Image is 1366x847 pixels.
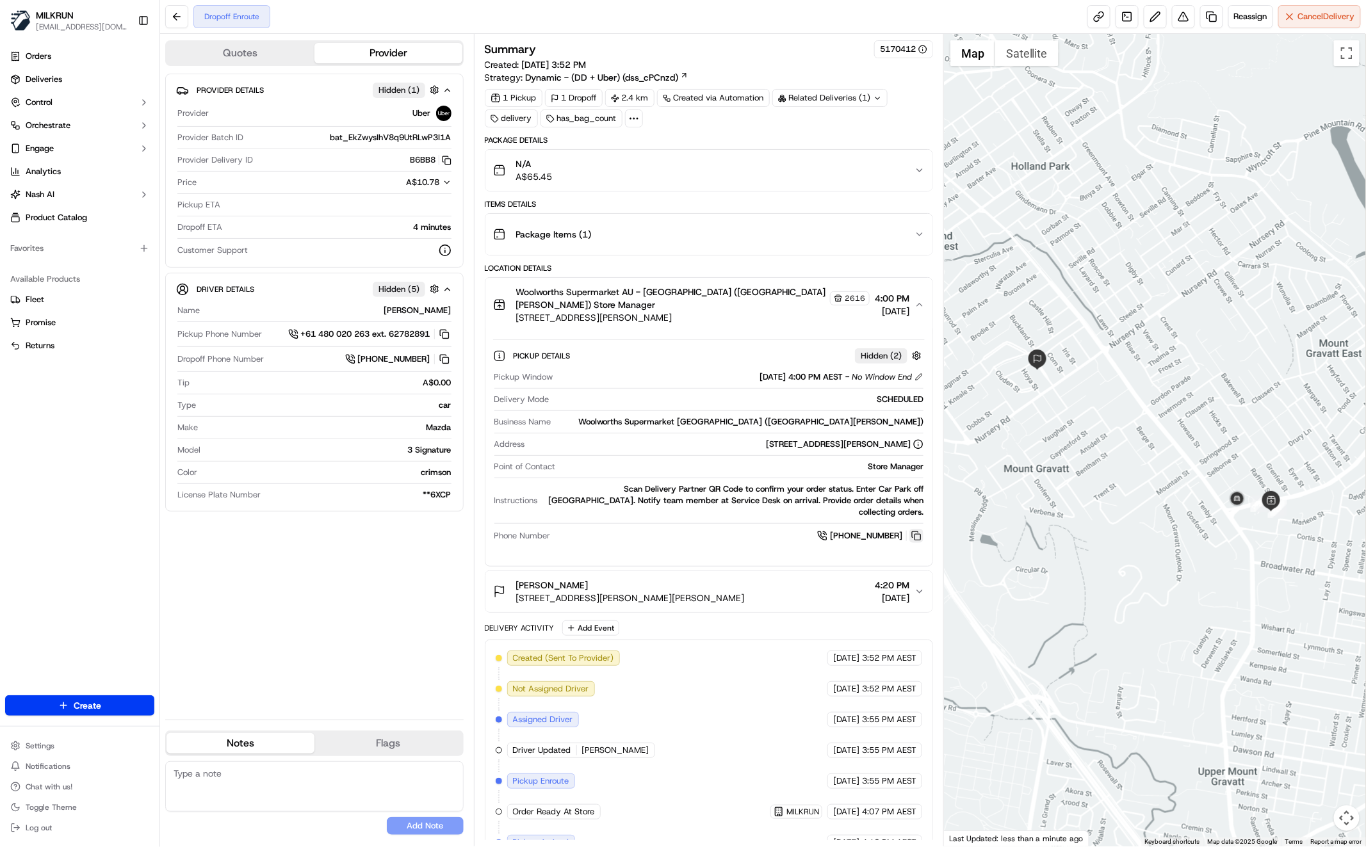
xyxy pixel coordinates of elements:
[378,85,419,96] span: Hidden ( 1 )
[358,353,430,365] span: [PHONE_NUMBER]
[5,778,154,796] button: Chat with us!
[26,802,77,812] span: Toggle Theme
[1268,501,1285,518] div: 10
[657,89,770,107] div: Created via Automation
[1271,499,1287,516] div: 11
[5,798,154,816] button: Toggle Theme
[330,132,451,143] span: bat_EkZwysIhV8q9UtRLwP3I1A
[44,122,210,135] div: Start new chat
[436,106,451,121] img: uber-new-logo.jpeg
[1251,496,1267,512] div: 12
[74,699,101,712] span: Create
[26,823,52,833] span: Log out
[26,761,70,771] span: Notifications
[26,143,54,154] span: Engage
[13,187,23,197] div: 📗
[862,775,916,787] span: 3:55 PM AEST
[875,305,909,318] span: [DATE]
[127,217,155,227] span: Pylon
[407,177,440,188] span: A$10.78
[26,294,44,305] span: Fleet
[218,126,233,141] button: Start new chat
[5,335,154,356] button: Returns
[852,371,912,383] span: No Window End
[36,22,127,32] span: [EMAIL_ADDRESS][DOMAIN_NAME]
[26,317,56,328] span: Promise
[177,444,200,456] span: Model
[516,157,553,170] span: N/A
[5,757,154,775] button: Notifications
[177,108,209,119] span: Provider
[5,819,154,837] button: Log out
[10,10,31,31] img: MILKRUN
[197,284,254,294] span: Driver Details
[5,695,154,716] button: Create
[177,353,264,365] span: Dropoff Phone Number
[413,108,431,119] span: Uber
[177,177,197,188] span: Price
[875,579,909,592] span: 4:20 PM
[557,416,923,428] div: Woolworths Supermarket [GEOGRAPHIC_DATA] ([GEOGRAPHIC_DATA][PERSON_NAME])
[485,278,932,332] button: Woolworths Supermarket AU - [GEOGRAPHIC_DATA] ([GEOGRAPHIC_DATA][PERSON_NAME]) Store Manager2616[...
[950,40,995,66] button: Show street map
[766,439,923,450] div: [STREET_ADDRESS][PERSON_NAME]
[177,399,196,411] span: Type
[13,122,36,145] img: 1736555255976-a54dd68f-1ca7-489b-9aae-adbdc363a1c4
[845,293,865,303] span: 2616
[516,170,553,183] span: A$65.45
[833,775,859,787] span: [DATE]
[176,79,453,101] button: Provider DetailsHidden (1)
[314,733,462,754] button: Flags
[513,714,573,725] span: Assigned Driver
[26,212,87,223] span: Product Catalog
[833,806,859,818] span: [DATE]
[5,5,133,36] button: MILKRUNMILKRUN[EMAIL_ADDRESS][DOMAIN_NAME]
[13,13,38,38] img: Nash
[862,714,916,725] span: 3:55 PM AEST
[516,592,745,604] span: [STREET_ADDRESS][PERSON_NAME][PERSON_NAME]
[494,371,553,383] span: Pickup Window
[195,377,451,389] div: A$0.00
[786,807,819,817] span: MILKRUN
[485,263,933,273] div: Location Details
[5,138,154,159] button: Engage
[514,351,573,361] span: Pickup Details
[513,775,569,787] span: Pickup Enroute
[177,305,200,316] span: Name
[10,340,149,351] a: Returns
[861,350,902,362] span: Hidden ( 2 )
[26,166,61,177] span: Analytics
[5,46,154,67] a: Orders
[485,332,932,566] div: Woolworths Supermarket AU - [GEOGRAPHIC_DATA] ([GEOGRAPHIC_DATA][PERSON_NAME]) Store Manager2616[...
[862,683,916,695] span: 3:52 PM AEST
[36,9,74,22] button: MILKRUN
[13,51,233,72] p: Welcome 👋
[167,733,314,754] button: Notes
[605,89,655,107] div: 2.4 km
[582,745,649,756] span: [PERSON_NAME]
[167,43,314,63] button: Quotes
[339,177,451,188] button: A$10.78
[494,495,538,506] span: Instructions
[947,830,989,846] img: Google
[817,529,923,543] a: [PHONE_NUMBER]
[5,184,154,205] button: Nash AI
[5,312,154,333] button: Promise
[26,120,70,131] span: Orchestrate
[108,187,118,197] div: 💻
[562,620,619,636] button: Add Event
[201,399,451,411] div: car
[10,294,149,305] a: Fleet
[995,40,1059,66] button: Show satellite imagery
[5,238,154,259] div: Favorites
[494,461,556,472] span: Point of Contact
[541,109,622,127] div: has_bag_count
[177,199,220,211] span: Pickup ETA
[33,83,231,96] input: Got a question? Start typing here...
[177,489,261,501] span: License Plate Number
[516,228,592,241] span: Package Items ( 1 )
[513,745,571,756] span: Driver Updated
[10,317,149,328] a: Promise
[301,328,430,340] span: +61 480 020 263 ext. 62782891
